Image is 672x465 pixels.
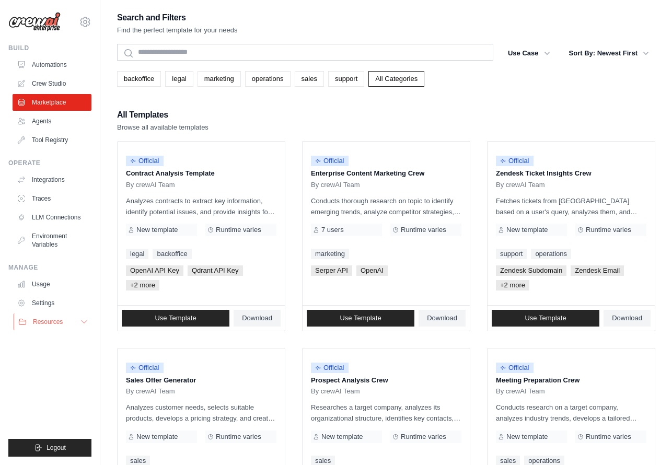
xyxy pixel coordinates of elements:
a: support [496,249,527,259]
img: Logo [8,12,61,32]
span: Official [311,156,349,166]
div: Build [8,44,91,52]
a: All Categories [368,71,424,87]
a: Integrations [13,171,91,188]
span: New template [321,433,363,441]
p: Enterprise Content Marketing Crew [311,168,461,179]
span: New template [136,433,178,441]
span: Official [496,363,534,373]
p: Find the perfect template for your needs [117,25,238,36]
button: Sort By: Newest First [563,44,655,63]
button: Logout [8,439,91,457]
a: backoffice [153,249,191,259]
a: Agents [13,113,91,130]
a: Use Template [492,310,599,327]
span: Runtime varies [216,226,261,234]
span: Download [612,314,642,322]
span: +2 more [126,280,159,290]
span: Zendesk Email [571,265,624,276]
a: Settings [13,295,91,311]
span: Runtime varies [401,433,446,441]
span: Use Template [340,314,381,322]
span: +2 more [496,280,529,290]
span: Qdrant API Key [188,265,243,276]
span: Resources [33,318,63,326]
span: Official [311,363,349,373]
p: Analyzes contracts to extract key information, identify potential issues, and provide insights fo... [126,195,276,217]
p: Zendesk Ticket Insights Crew [496,168,646,179]
span: New template [506,226,548,234]
span: By crewAI Team [496,387,545,396]
a: backoffice [117,71,161,87]
a: Tool Registry [13,132,91,148]
span: New template [506,433,548,441]
a: operations [531,249,571,259]
a: operations [245,71,291,87]
span: New template [136,226,178,234]
a: LLM Connections [13,209,91,226]
span: Serper API [311,265,352,276]
a: Download [419,310,466,327]
span: Runtime varies [216,433,261,441]
a: Environment Variables [13,228,91,253]
span: Use Template [155,314,196,322]
span: Runtime varies [586,226,631,234]
div: Manage [8,263,91,272]
p: Contract Analysis Template [126,168,276,179]
span: By crewAI Team [496,181,545,189]
a: Use Template [122,310,229,327]
p: Prospect Analysis Crew [311,375,461,386]
h2: Search and Filters [117,10,238,25]
span: By crewAI Team [311,181,360,189]
span: By crewAI Team [311,387,360,396]
a: Traces [13,190,91,207]
a: Download [604,310,651,327]
a: legal [126,249,148,259]
p: Analyzes customer needs, selects suitable products, develops a pricing strategy, and creates a co... [126,402,276,424]
span: Official [126,363,164,373]
span: Official [126,156,164,166]
span: Official [496,156,534,166]
p: Researches a target company, analyzes its organizational structure, identifies key contacts, and ... [311,402,461,424]
p: Conducts research on a target company, analyzes industry trends, develops a tailored sales strate... [496,402,646,424]
span: Logout [47,444,66,452]
p: Browse all available templates [117,122,208,133]
a: legal [165,71,193,87]
button: Use Case [502,44,557,63]
a: support [328,71,364,87]
p: Sales Offer Generator [126,375,276,386]
span: Download [242,314,272,322]
span: OpenAI API Key [126,265,183,276]
span: Use Template [525,314,566,322]
span: Runtime varies [401,226,446,234]
span: OpenAI [356,265,388,276]
span: 7 users [321,226,344,234]
p: Meeting Preparation Crew [496,375,646,386]
span: By crewAI Team [126,387,175,396]
span: Runtime varies [586,433,631,441]
a: sales [295,71,324,87]
span: Zendesk Subdomain [496,265,566,276]
a: Usage [13,276,91,293]
button: Resources [14,313,92,330]
a: Marketplace [13,94,91,111]
a: marketing [311,249,349,259]
span: By crewAI Team [126,181,175,189]
a: Download [234,310,281,327]
p: Conducts thorough research on topic to identify emerging trends, analyze competitor strategies, a... [311,195,461,217]
h2: All Templates [117,108,208,122]
a: Use Template [307,310,414,327]
a: Automations [13,56,91,73]
span: Download [427,314,457,322]
a: marketing [198,71,241,87]
p: Fetches tickets from [GEOGRAPHIC_DATA] based on a user's query, analyzes them, and generates a su... [496,195,646,217]
a: Crew Studio [13,75,91,92]
div: Operate [8,159,91,167]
